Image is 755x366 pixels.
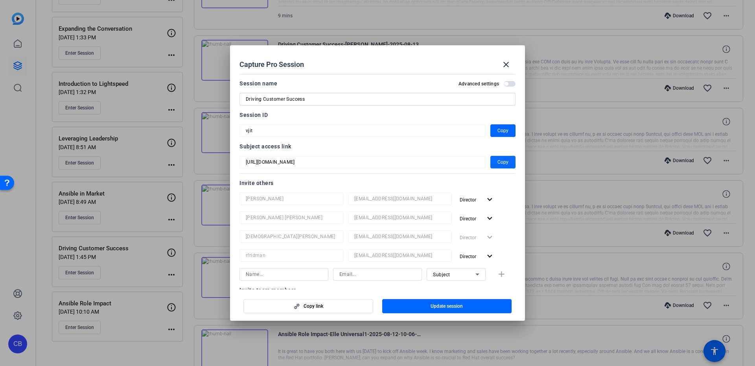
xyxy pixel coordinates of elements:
span: Copy [497,126,508,135]
button: Copy [490,156,516,168]
div: Subject access link [239,142,516,151]
input: Email... [354,232,446,241]
span: Director [460,216,476,222]
input: Email... [354,194,446,203]
input: Enter Session Name [246,94,509,104]
button: Update session [382,299,512,313]
mat-icon: close [501,60,511,69]
button: Director [457,211,498,226]
mat-icon: expand_more [485,214,495,224]
mat-icon: expand_more [485,251,495,261]
button: Copy link [243,299,373,313]
button: Director [457,192,498,207]
mat-icon: expand_more [485,195,495,205]
div: Invite others [239,178,516,188]
span: Director [460,254,476,259]
h2: Advanced settings [459,81,499,87]
span: Subject [433,272,450,277]
input: Name... [246,251,337,260]
input: Email... [354,251,446,260]
span: Director [460,197,476,203]
input: Email... [354,213,446,222]
input: Name... [246,270,322,279]
input: Name... [246,232,337,241]
span: Copy link [304,303,323,309]
div: Session ID [239,110,516,120]
span: Update session [431,303,463,309]
input: Email... [339,270,416,279]
button: Director [457,249,498,263]
span: Copy [497,157,508,167]
button: Copy [490,124,516,137]
div: Session name [239,79,277,88]
div: Capture Pro Session [239,55,516,74]
input: Name... [246,194,337,203]
input: Session OTP [246,157,479,167]
input: Session OTP [246,126,479,135]
input: Name... [246,213,337,222]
